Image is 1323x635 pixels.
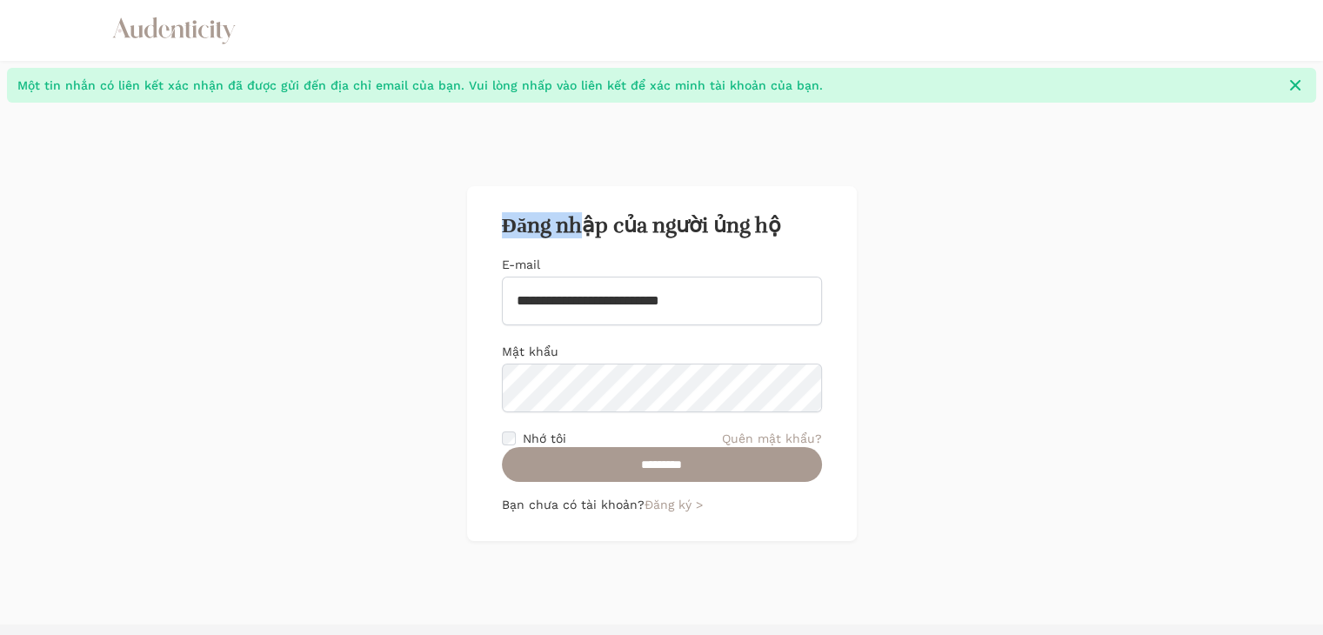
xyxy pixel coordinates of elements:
font: Nhớ tôi [523,431,566,445]
font: Một tin nhắn có liên kết xác nhận đã được gửi đến địa chỉ email của bạn. Vui lòng nhấp vào liên k... [17,78,823,92]
font: Bạn chưa có tài khoản? [502,498,645,511]
font: Đăng nhập của người ủng hộ [502,212,781,238]
font: Mật khẩu [502,344,558,358]
font: Quên mật khẩu? [722,431,822,445]
a: Đăng ký > [645,498,703,511]
a: Quên mật khẩu? [722,430,822,447]
font: E-mail [502,257,540,271]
